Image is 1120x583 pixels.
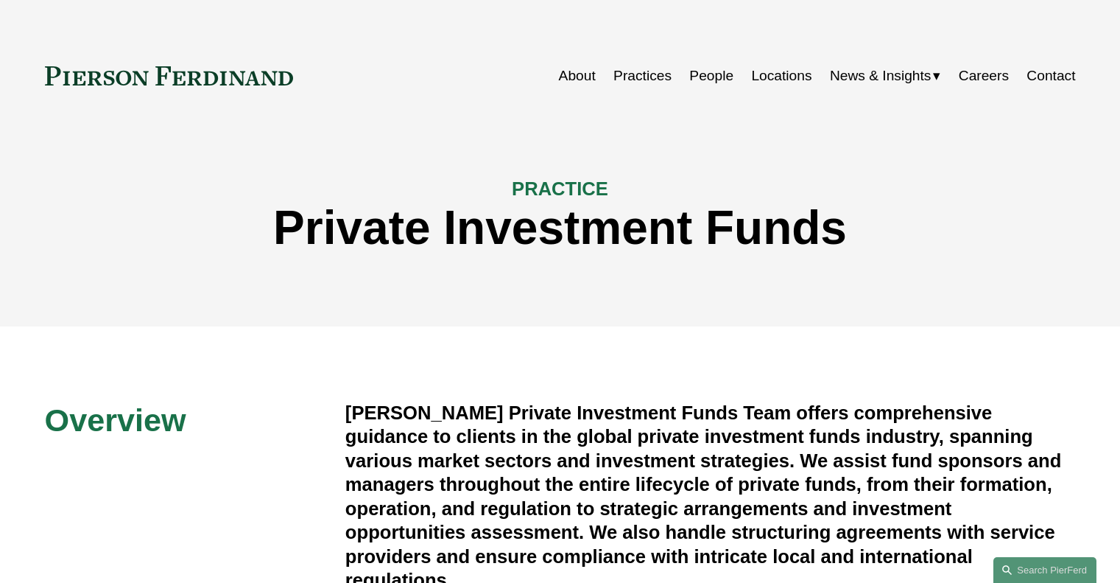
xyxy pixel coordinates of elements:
span: News & Insights [830,63,931,89]
a: Contact [1026,62,1075,90]
h1: Private Investment Funds [45,201,1076,255]
span: PRACTICE [512,178,608,199]
a: Careers [959,62,1009,90]
a: Search this site [993,557,1096,583]
span: Overview [45,402,186,438]
a: People [689,62,733,90]
a: Practices [613,62,672,90]
a: About [559,62,596,90]
a: Locations [751,62,811,90]
a: folder dropdown [830,62,941,90]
